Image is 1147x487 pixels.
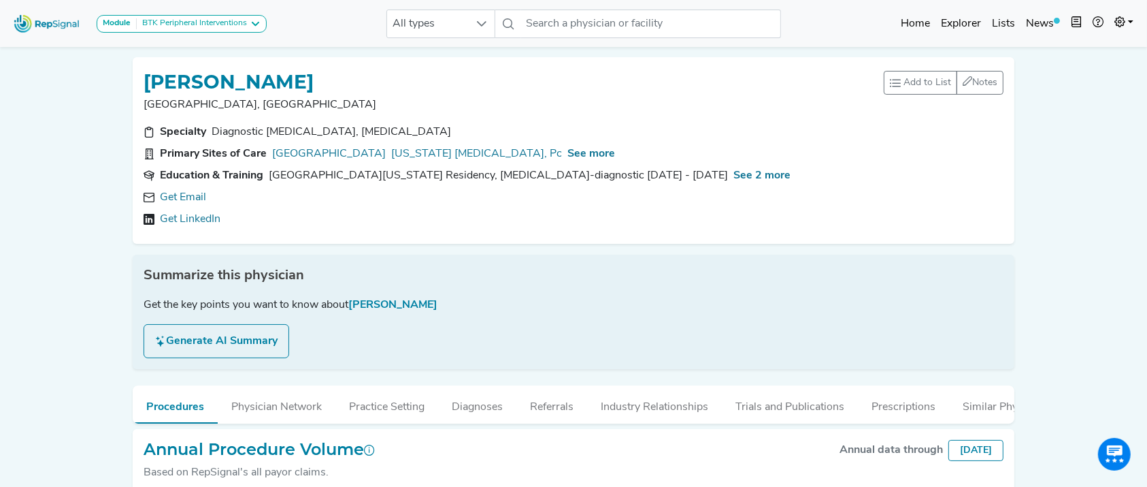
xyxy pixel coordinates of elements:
button: Procedures [133,386,218,424]
div: Primary Sites of Care [160,146,267,162]
button: Physician Network [218,386,335,422]
button: Generate AI Summary [144,324,289,358]
span: Notes [972,78,997,88]
button: Trials and Publications [722,386,858,422]
span: Summarize this physician [144,266,304,286]
button: ModuleBTK Peripheral Interventions [97,15,267,33]
a: News [1020,10,1065,37]
a: Get LinkedIn [160,211,220,227]
div: [DATE] [948,440,1003,461]
div: toolbar [884,71,1003,95]
button: Practice Setting [335,386,438,422]
div: Based on RepSignal's all payor claims. [144,465,375,481]
button: Prescriptions [858,386,949,422]
a: Home [895,10,935,37]
a: Lists [986,10,1020,37]
button: Similar Physicians [949,386,1065,422]
h2: Annual Procedure Volume [144,440,375,460]
a: Get Email [160,189,206,206]
div: Diagnostic Radiology, Interventional Radiology [212,124,451,140]
h1: [PERSON_NAME] [144,71,314,94]
button: Notes [957,71,1003,95]
button: Industry Relationships [587,386,722,422]
button: Referrals [516,386,587,422]
div: University of Vermont Medical Center Residency, radiology-diagnostic 1998 - 2002 [269,168,728,184]
button: Add to List [884,71,957,95]
input: Search a physician or facility [521,10,781,38]
strong: Module [103,19,131,27]
span: [PERSON_NAME] [348,300,437,311]
span: See more [567,148,615,159]
div: BTK Peripheral Interventions [137,18,247,29]
a: [GEOGRAPHIC_DATA] [272,146,386,162]
div: Education & Training [160,168,263,184]
div: Specialty [160,124,206,140]
button: Diagnoses [438,386,516,422]
p: [GEOGRAPHIC_DATA], [GEOGRAPHIC_DATA] [144,97,884,113]
a: Explorer [935,10,986,37]
span: All types [387,10,469,37]
div: Get the key points you want to know about [144,297,1003,313]
span: Add to List [903,76,951,90]
div: Annual data through [840,442,943,458]
a: [US_STATE] [MEDICAL_DATA], Pc [391,146,562,162]
span: See 2 more [733,170,791,181]
button: Intel Book [1065,10,1087,37]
